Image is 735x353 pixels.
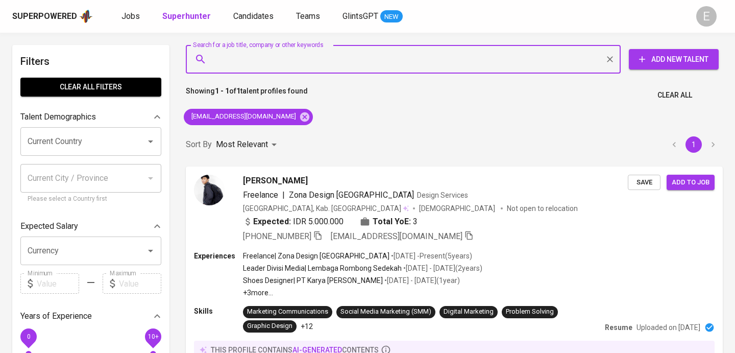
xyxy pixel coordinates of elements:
span: | [282,189,285,201]
p: Resume [605,322,632,333]
b: 1 - 1 [215,87,229,95]
button: Open [143,134,158,149]
button: Add New Talent [629,49,719,69]
span: 10+ [148,333,158,340]
span: Clear All filters [29,81,153,93]
p: +12 [301,321,313,332]
span: GlintsGPT [342,11,378,21]
span: [EMAIL_ADDRESS][DOMAIN_NAME] [184,112,302,122]
span: Add New Talent [637,53,710,66]
span: Zona Design [GEOGRAPHIC_DATA] [289,190,414,200]
p: Skills [194,306,243,316]
p: Expected Salary [20,220,78,232]
span: 0 [27,333,30,340]
p: • [DATE] - [DATE] ( 2 years ) [402,263,482,273]
span: Save [633,177,655,189]
span: [DEMOGRAPHIC_DATA] [419,203,497,214]
div: Talent Demographics [20,107,161,127]
div: Expected Salary [20,216,161,237]
p: Leader Divisi Media | Lembaga Rombong Sedekah [243,263,402,273]
p: Freelance | Zona Design [GEOGRAPHIC_DATA] [243,251,389,261]
a: Superpoweredapp logo [12,9,93,24]
span: Jobs [121,11,140,21]
button: page 1 [685,136,702,153]
p: Experiences [194,251,243,261]
div: Years of Experience [20,306,161,326]
span: [PHONE_NUMBER] [243,231,311,241]
b: 1 [236,87,240,95]
span: Add to job [672,177,709,189]
button: Clear All filters [20,78,161,97]
div: Superpowered [12,11,77,22]
div: [GEOGRAPHIC_DATA], Kab. [GEOGRAPHIC_DATA] [243,203,409,214]
div: IDR 5.000.000 [243,216,344,228]
input: Value [37,273,79,294]
div: Problem Solving [506,307,554,317]
button: Clear [603,52,617,66]
div: Most Relevant [216,135,280,154]
div: Digital Marketing [444,307,494,317]
a: GlintsGPT NEW [342,10,403,23]
div: Marketing Communications [247,307,328,317]
div: Social Media Marketing (SMM) [340,307,431,317]
div: E [696,6,717,27]
input: Value [119,273,161,294]
a: Jobs [121,10,142,23]
a: Superhunter [162,10,213,23]
span: Clear All [657,89,692,102]
a: Teams [296,10,322,23]
h6: Filters [20,53,161,69]
p: +3 more ... [243,288,482,298]
p: • [DATE] - Present ( 5 years ) [389,251,472,261]
p: Sort By [186,138,212,151]
img: app logo [79,9,93,24]
div: [EMAIL_ADDRESS][DOMAIN_NAME] [184,109,313,125]
button: Add to job [667,175,715,191]
div: Graphic Design [247,321,292,331]
span: Design Services [417,191,468,199]
button: Save [628,175,660,191]
a: Candidates [233,10,276,23]
span: [PERSON_NAME] [243,175,308,187]
span: NEW [380,12,403,22]
p: • [DATE] - [DATE] ( 1 year ) [383,275,460,286]
p: Please select a Country first [28,194,154,204]
p: Uploaded on [DATE] [636,322,700,333]
span: Teams [296,11,320,21]
p: Shoes Designer | PT Karya [PERSON_NAME] [243,275,383,286]
p: Years of Experience [20,310,92,322]
p: Showing of talent profiles found [186,86,308,105]
b: Superhunter [162,11,211,21]
span: Freelance [243,190,278,200]
b: Total YoE: [373,216,411,228]
p: Talent Demographics [20,111,96,123]
p: Most Relevant [216,138,268,151]
span: Candidates [233,11,274,21]
nav: pagination navigation [665,136,723,153]
img: 8fdfc589479f87dc92fa701946a3d0cb.jpg [194,175,225,205]
span: 3 [413,216,418,228]
button: Open [143,244,158,258]
span: [EMAIL_ADDRESS][DOMAIN_NAME] [331,231,462,241]
button: Clear All [653,86,696,105]
b: Expected: [253,216,291,228]
p: Not open to relocation [507,203,578,214]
